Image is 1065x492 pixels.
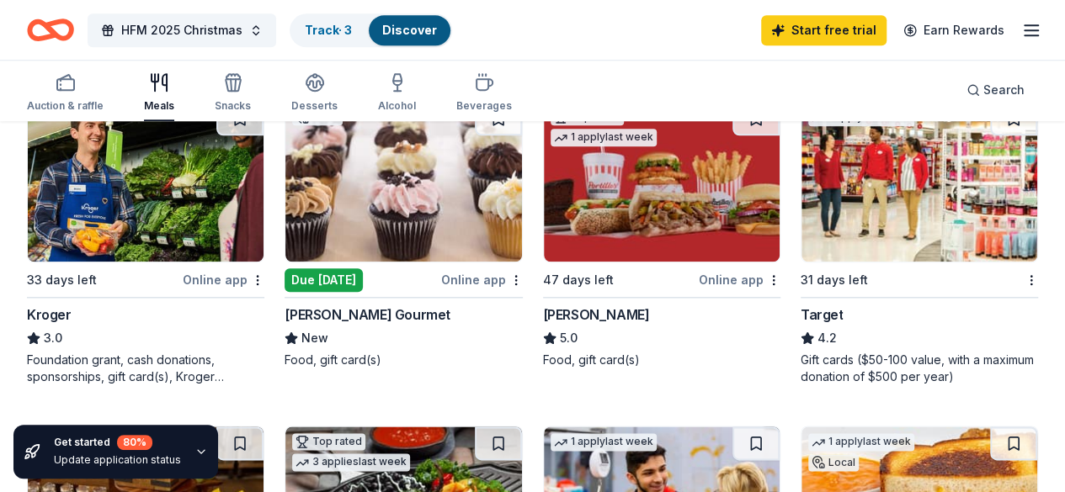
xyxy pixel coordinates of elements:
[285,352,522,368] div: Food, gift card(s)
[54,453,181,467] div: Update application status
[88,13,276,47] button: HFM 2025 Christmas
[560,328,578,348] span: 5.0
[27,101,264,385] a: Image for Kroger33 days leftOnline appKroger3.0Foundation grant, cash donations, sponsorships, gi...
[27,304,72,325] div: Kroger
[117,435,152,450] div: 80 %
[290,13,452,47] button: Track· 3Discover
[183,269,264,290] div: Online app
[121,20,242,40] span: HFM 2025 Christmas
[801,102,1037,262] img: Image for Target
[808,433,914,451] div: 1 apply last week
[543,352,780,368] div: Food, gift card(s)
[27,10,74,50] a: Home
[953,73,1038,107] button: Search
[801,270,868,290] div: 31 days left
[817,328,837,348] span: 4.2
[291,66,338,121] button: Desserts
[761,15,887,45] a: Start free trial
[285,101,522,368] a: Image for Wright's GourmetLocalDue [DATE]Online app[PERSON_NAME] GourmetNewFood, gift card(s)
[144,66,174,121] button: Meals
[285,102,521,262] img: Image for Wright's Gourmet
[893,15,1014,45] a: Earn Rewards
[28,102,264,262] img: Image for Kroger
[808,454,859,471] div: Local
[54,435,181,450] div: Get started
[144,99,174,113] div: Meals
[378,66,416,121] button: Alcohol
[215,99,251,113] div: Snacks
[27,66,104,121] button: Auction & raffle
[801,304,844,325] div: Target
[215,66,251,121] button: Snacks
[699,269,780,290] div: Online app
[382,23,437,37] a: Discover
[285,268,363,292] div: Due [DATE]
[801,101,1038,385] a: Image for Target1 applylast week31 days leftTarget4.2Gift cards ($50-100 value, with a maximum do...
[291,99,338,113] div: Desserts
[544,102,780,262] img: Image for Portillo's
[292,433,365,450] div: Top rated
[543,101,780,368] a: Image for Portillo'sTop rated1 applylast week47 days leftOnline app[PERSON_NAME]5.0Food, gift car...
[543,270,614,290] div: 47 days left
[456,66,512,121] button: Beverages
[27,270,97,290] div: 33 days left
[441,269,523,290] div: Online app
[305,23,352,37] a: Track· 3
[292,453,410,471] div: 3 applies last week
[551,433,657,451] div: 1 apply last week
[44,328,62,348] span: 3.0
[301,328,328,348] span: New
[27,99,104,113] div: Auction & raffle
[801,352,1038,385] div: Gift cards ($50-100 value, with a maximum donation of $500 per year)
[378,99,416,113] div: Alcohol
[983,80,1025,100] span: Search
[543,304,650,325] div: [PERSON_NAME]
[27,352,264,385] div: Foundation grant, cash donations, sponsorships, gift card(s), Kroger products
[551,129,657,146] div: 1 apply last week
[285,304,450,325] div: [PERSON_NAME] Gourmet
[456,99,512,113] div: Beverages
